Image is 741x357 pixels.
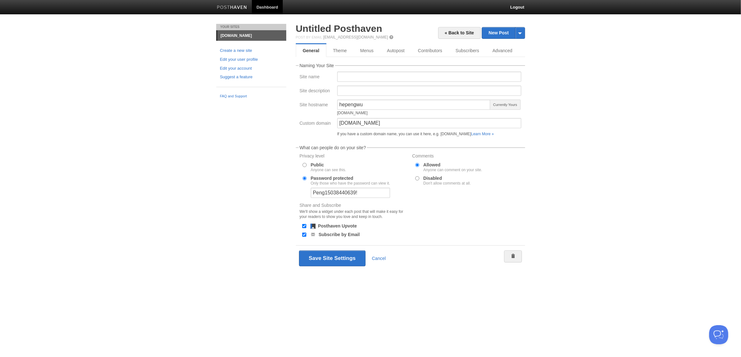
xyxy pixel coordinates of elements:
a: General [296,44,326,57]
a: Cancel [372,256,386,261]
a: New Post [482,27,524,38]
a: Autopost [380,44,411,57]
label: Site name [300,74,333,80]
div: If you have a custom domain name, you can use it here, e.g. [DOMAIN_NAME] [337,132,521,136]
label: Disabled [424,176,471,185]
label: Subscribe by Email [319,232,360,237]
button: Save Site Settings [299,250,366,266]
div: [DOMAIN_NAME] [337,111,491,115]
label: Password protected [311,176,390,185]
label: Posthaven Upvote [318,224,357,228]
a: Edit your account [220,65,282,72]
a: « Back to Site [438,27,481,39]
a: [DOMAIN_NAME] [217,31,286,41]
div: Anyone can comment on your site. [424,168,482,172]
span: Post by Email [296,35,322,39]
img: Posthaven-bar [217,5,247,10]
a: Learn More » [471,132,494,136]
iframe: Help Scout Beacon - Open [709,325,728,344]
label: Share and Subscribe [300,203,409,221]
div: Only those who have the password can view it. [311,181,390,185]
legend: Naming Your Site [299,63,335,68]
div: We'll show a widget under each post that will make it easy for your readers to show you love and ... [300,209,409,219]
a: FAQ and Support [220,94,282,99]
label: Site description [300,88,333,94]
a: Create a new site [220,47,282,54]
a: Suggest a feature [220,74,282,80]
a: Menus [353,44,380,57]
a: [EMAIL_ADDRESS][DOMAIN_NAME] [323,35,388,39]
a: Contributors [411,44,449,57]
a: Edit your user profile [220,56,282,63]
div: Anyone can see this. [311,168,346,172]
legend: What can people do on your site? [299,145,367,150]
div: Don't allow comments at all. [424,181,471,185]
a: Theme [326,44,354,57]
label: Site hostname [300,102,333,108]
label: Privacy level [300,154,409,160]
li: Your Sites [216,24,286,30]
a: Advanced [486,44,519,57]
label: Public [311,163,346,172]
label: Custom domain [300,121,333,127]
span: Currently Yours [490,100,520,110]
a: Subscribers [449,44,486,57]
label: Allowed [424,163,482,172]
label: Comments [412,154,521,160]
a: Untitled Posthaven [296,23,382,34]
